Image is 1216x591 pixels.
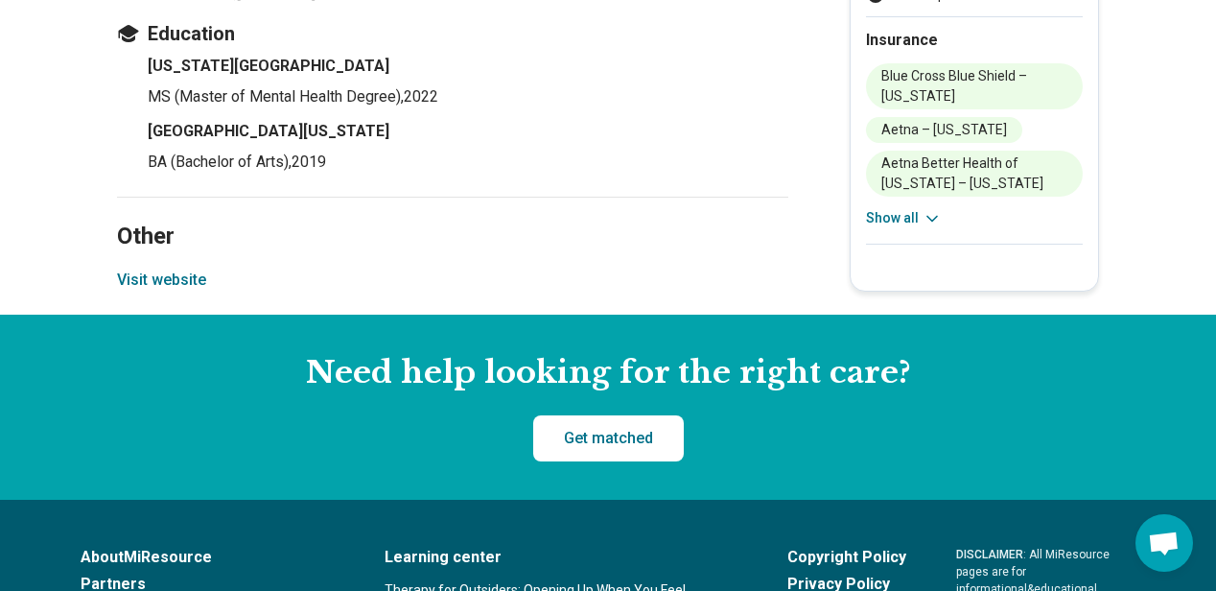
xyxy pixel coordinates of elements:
li: Blue Cross Blue Shield – [US_STATE] [866,63,1083,109]
p: MS (Master of Mental Health Degree) , 2022 [148,85,788,108]
h2: Need help looking for the right care? [15,353,1201,393]
a: Learning center [385,546,737,569]
button: Show all [866,208,942,228]
li: Aetna Better Health of [US_STATE] – [US_STATE] [866,151,1083,197]
a: Get matched [533,415,684,461]
h4: [GEOGRAPHIC_DATA][US_STATE] [148,120,788,143]
a: AboutMiResource [81,546,335,569]
h2: Other [117,175,788,253]
h4: [US_STATE][GEOGRAPHIC_DATA] [148,55,788,78]
span: DISCLAIMER [956,548,1023,561]
div: Open chat [1135,514,1193,572]
button: Visit website [117,269,206,292]
h3: Education [117,20,788,47]
p: BA (Bachelor of Arts) , 2019 [148,151,788,174]
a: Copyright Policy [787,546,906,569]
h2: Insurance [866,29,1083,52]
li: Aetna – [US_STATE] [866,117,1022,143]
